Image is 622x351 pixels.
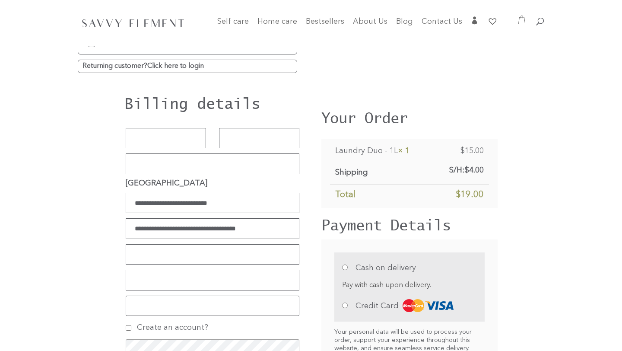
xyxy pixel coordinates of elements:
span: $ [460,147,465,155]
span:  [471,16,479,24]
span: $ [456,191,460,199]
a: Blog [396,19,413,31]
label: Cash on delivery [355,264,416,272]
bdi: 4.00 [465,166,484,174]
a:  [471,16,479,31]
bdi: 15.00 [460,147,484,155]
img: Credit Card [403,299,454,312]
img: SavvyElement [79,16,187,30]
a: Click here to login [147,63,204,70]
th: Total [330,184,434,205]
a: Self care [217,19,249,36]
span: Create an account? [137,324,208,332]
td: Laundry Duo - 1L [330,141,434,161]
input: Create an account? [126,325,131,331]
p: Pay with cash upon delivery. [342,280,470,291]
a: Home care [257,19,297,36]
p: Payment Details [321,221,498,229]
div: Returning customer? [78,60,297,73]
th: Shipping [330,161,434,184]
a: About Us [353,19,387,31]
p: Your Order [321,107,498,128]
bdi: 19.00 [456,191,484,199]
span: $ [465,166,469,174]
h3: Billing details [124,95,301,116]
strong: × 1 [398,147,409,155]
label: Credit Card [355,302,454,310]
strong: [GEOGRAPHIC_DATA] [126,179,207,187]
label: S/H: [449,166,484,174]
a: Contact Us [422,19,462,31]
a: Bestsellers [306,19,344,31]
